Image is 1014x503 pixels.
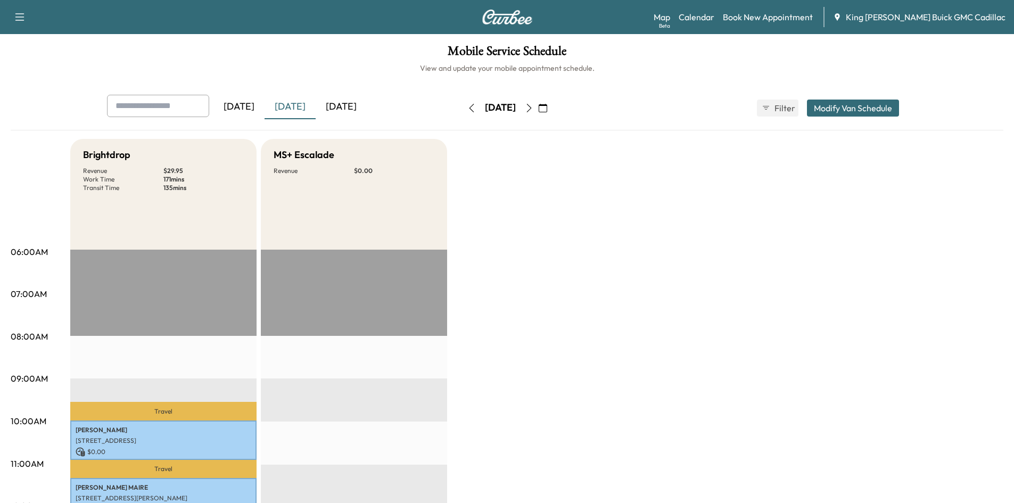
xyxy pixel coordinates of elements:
[83,184,163,192] p: Transit Time
[163,184,244,192] p: 135 mins
[11,415,46,427] p: 10:00AM
[11,287,47,300] p: 07:00AM
[70,460,257,478] p: Travel
[76,426,251,434] p: [PERSON_NAME]
[163,175,244,184] p: 171 mins
[83,147,130,162] h5: Brightdrop
[679,11,714,23] a: Calendar
[11,245,48,258] p: 06:00AM
[163,167,244,175] p: $ 29.95
[76,494,251,502] p: [STREET_ADDRESS][PERSON_NAME]
[274,167,354,175] p: Revenue
[70,402,257,420] p: Travel
[265,95,316,119] div: [DATE]
[11,372,48,385] p: 09:00AM
[654,11,670,23] a: MapBeta
[83,175,163,184] p: Work Time
[76,436,251,445] p: [STREET_ADDRESS]
[485,101,516,114] div: [DATE]
[354,167,434,175] p: $ 0.00
[11,63,1003,73] h6: View and update your mobile appointment schedule.
[76,483,251,492] p: [PERSON_NAME] MAIRE
[316,95,367,119] div: [DATE]
[723,11,813,23] a: Book New Appointment
[11,457,44,470] p: 11:00AM
[11,330,48,343] p: 08:00AM
[213,95,265,119] div: [DATE]
[659,22,670,30] div: Beta
[846,11,1005,23] span: King [PERSON_NAME] Buick GMC Cadillac
[807,100,899,117] button: Modify Van Schedule
[11,45,1003,63] h1: Mobile Service Schedule
[774,102,794,114] span: Filter
[76,447,251,457] p: $ 0.00
[274,147,334,162] h5: MS+ Escalade
[482,10,533,24] img: Curbee Logo
[76,459,251,467] p: 9:59 am - 10:54 am
[83,167,163,175] p: Revenue
[757,100,798,117] button: Filter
